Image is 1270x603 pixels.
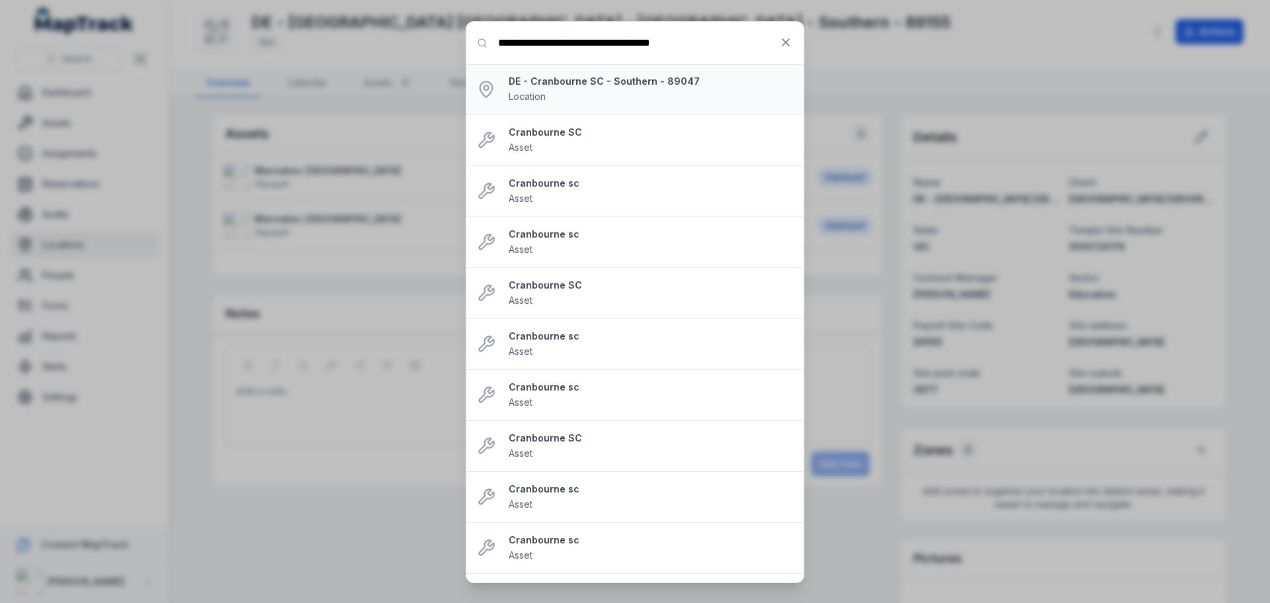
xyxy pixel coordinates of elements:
a: DE - Cranbourne SC - Southern - 89047Location [509,75,793,104]
strong: Cranbourne sc [509,381,793,394]
span: Asset [509,498,532,510]
a: Cranbourne scAsset [509,381,793,410]
a: Cranbourne SCAsset [509,432,793,461]
a: Cranbourne SCAsset [509,279,793,308]
strong: Cranbourne SC [509,126,793,139]
strong: DE - Cranbourne SC - Southern - 89047 [509,75,793,88]
strong: Cranbourne sc [509,330,793,343]
span: Asset [509,549,532,561]
span: Asset [509,142,532,153]
a: Cranbourne scAsset [509,533,793,563]
span: Location [509,91,546,102]
strong: Cranbourne sc [509,533,793,547]
strong: Cranbourne sc [509,177,793,190]
span: Asset [509,295,532,306]
a: Cranbourne scAsset [509,228,793,257]
strong: Cranbourne SC [509,279,793,292]
span: Asset [509,244,532,255]
strong: Cranbourne sc [509,483,793,496]
strong: Cranbourne SC [509,432,793,445]
span: Asset [509,447,532,459]
span: Asset [509,346,532,357]
a: Cranbourne SCAsset [509,126,793,155]
a: Cranbourne scAsset [509,330,793,359]
span: Asset [509,193,532,204]
span: Asset [509,396,532,408]
a: Cranbourne scAsset [509,483,793,512]
strong: Cranbourne sc [509,228,793,241]
a: Cranbourne scAsset [509,177,793,206]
